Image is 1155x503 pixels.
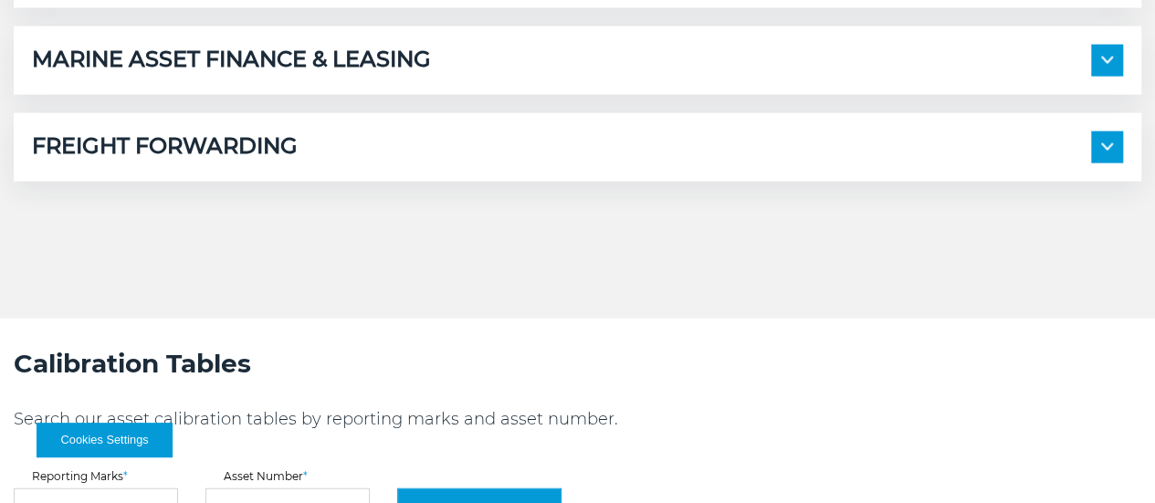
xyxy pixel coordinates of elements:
[205,471,370,482] label: Asset Number
[14,471,178,482] label: Reporting Marks
[1101,143,1113,151] img: arrow
[37,423,173,457] button: Cookies Settings
[1064,415,1155,503] iframe: Chat Widget
[32,131,298,163] h5: FREIGHT FORWARDING
[14,346,849,381] h2: Calibration Tables
[1101,57,1113,64] img: arrow
[14,408,849,430] p: Search our asset calibration tables by reporting marks and asset number.
[32,45,431,77] h5: MARINE ASSET FINANCE & LEASING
